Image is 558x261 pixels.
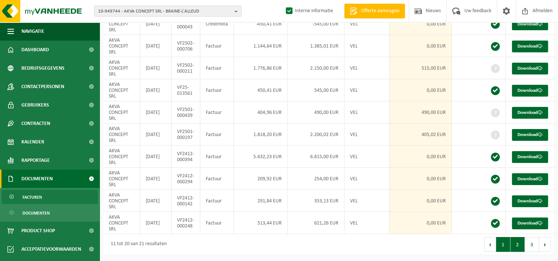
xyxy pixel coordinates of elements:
[359,7,401,15] span: Offerte aanvragen
[171,57,200,79] td: VF2502-000211
[22,206,50,220] span: Documenten
[512,85,548,97] a: Download
[234,190,288,212] td: 291,84 EUR
[389,212,452,234] td: 0,00 EUR
[284,6,333,17] label: Interne informatie
[525,237,539,252] button: 3
[171,35,200,57] td: VF2502-000706
[22,190,42,204] span: Facturen
[94,6,242,17] button: 10-949744 - AKVA CONCEPT SRL - BRAINE-L'ALLEUD
[21,114,50,133] span: Contracten
[107,238,167,251] div: 11 tot 20 van 21 resultaten
[140,101,171,123] td: [DATE]
[200,168,234,190] td: Factuur
[21,240,81,258] span: Acceptatievoorwaarden
[344,212,389,234] td: VEL
[234,101,288,123] td: 404,96 EUR
[344,190,389,212] td: VEL
[288,79,344,101] td: 545,00 EUR
[2,206,98,220] a: Documenten
[512,151,548,163] a: Download
[171,168,200,190] td: VF2412-000294
[512,129,548,141] a: Download
[21,151,50,170] span: Rapportage
[103,101,140,123] td: AKVA CONCEPT SRL
[512,217,548,229] a: Download
[496,237,510,252] button: 1
[140,168,171,190] td: [DATE]
[2,190,98,204] a: Facturen
[171,79,200,101] td: VF25-013561
[140,35,171,57] td: [DATE]
[171,190,200,212] td: VF2412-000142
[512,18,548,30] a: Download
[389,123,452,146] td: 405,02 EUR
[171,146,200,168] td: VF2412-000394
[512,173,548,185] a: Download
[344,101,389,123] td: VEL
[512,107,548,119] a: Download
[200,190,234,212] td: Factuur
[389,168,452,190] td: 0,00 EUR
[234,212,288,234] td: 513,44 EUR
[200,79,234,101] td: Factuur
[103,35,140,57] td: AKVA CONCEPT SRL
[389,57,452,79] td: 515,00 EUR
[21,77,64,96] span: Contactpersonen
[288,123,344,146] td: 2.200,02 EUR
[389,35,452,57] td: 0,00 EUR
[200,212,234,234] td: Factuur
[288,57,344,79] td: 2.150,00 EUR
[103,212,140,234] td: AKVA CONCEPT SRL
[288,101,344,123] td: 490,00 EUR
[344,79,389,101] td: VEL
[344,57,389,79] td: VEL
[140,190,171,212] td: [DATE]
[21,96,49,114] span: Gebruikers
[288,212,344,234] td: 621,26 EUR
[288,13,344,35] td: -545,00 EUR
[344,35,389,57] td: VEL
[200,13,234,35] td: Creditnota
[171,123,200,146] td: VF2501-000197
[171,101,200,123] td: VF2501-000439
[512,41,548,52] a: Download
[21,41,49,59] span: Dashboard
[103,79,140,101] td: AKVA CONCEPT SRL
[389,146,452,168] td: 0,00 EUR
[200,35,234,57] td: Factuur
[98,6,232,17] span: 10-949744 - AKVA CONCEPT SRL - BRAINE-L'ALLEUD
[234,123,288,146] td: 1.818,20 EUR
[103,146,140,168] td: AKVA CONCEPT SRL
[200,123,234,146] td: Factuur
[21,222,55,240] span: Product Shop
[234,35,288,57] td: 1.144,64 EUR
[171,212,200,234] td: VF2412-000248
[103,57,140,79] td: AKVA CONCEPT SRL
[288,35,344,57] td: 1.385,01 EUR
[512,195,548,207] a: Download
[21,59,65,77] span: Bedrijfsgegevens
[234,57,288,79] td: 1.776,86 EUR
[103,13,140,35] td: AKVA CONCEPT SRL
[389,13,452,35] td: 0,00 EUR
[140,146,171,168] td: [DATE]
[344,13,389,35] td: VEL
[389,101,452,123] td: 490,00 EUR
[103,123,140,146] td: AKVA CONCEPT SRL
[140,123,171,146] td: [DATE]
[344,123,389,146] td: VEL
[288,190,344,212] td: 353,13 EUR
[234,146,288,168] td: 5.632,23 EUR
[103,190,140,212] td: AKVA CONCEPT SRL
[344,4,405,18] a: Offerte aanvragen
[200,101,234,123] td: Factuur
[21,22,44,41] span: Navigatie
[171,13,200,35] td: VC2502-000043
[389,190,452,212] td: 0,00 EUR
[288,168,344,190] td: 254,00 EUR
[200,146,234,168] td: Factuur
[484,237,496,252] button: Previous
[200,57,234,79] td: Factuur
[234,79,288,101] td: 450,41 EUR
